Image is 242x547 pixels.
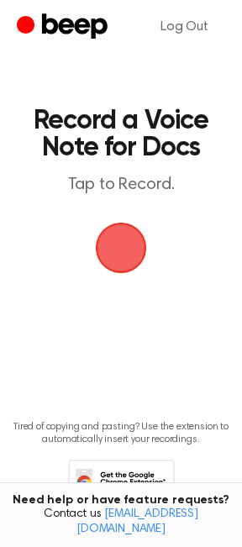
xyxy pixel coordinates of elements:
img: Beep Logo [96,223,146,273]
p: Tap to Record. [30,175,212,196]
p: Tired of copying and pasting? Use the extension to automatically insert your recordings. [13,421,229,446]
span: Contact us [10,508,232,537]
a: Beep [17,11,112,44]
a: Log Out [144,7,225,47]
a: [EMAIL_ADDRESS][DOMAIN_NAME] [76,508,198,535]
h1: Record a Voice Note for Docs [30,108,212,161]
